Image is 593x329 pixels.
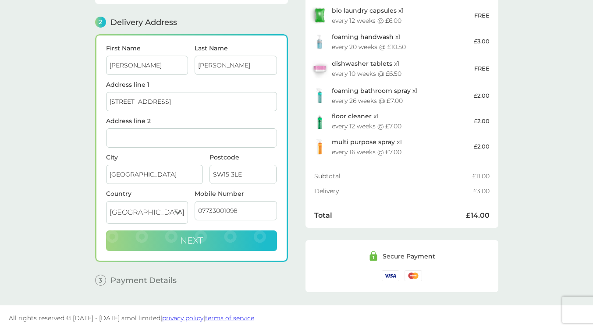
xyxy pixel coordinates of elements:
[332,7,397,14] span: bio laundry capsules
[332,138,395,146] span: multi purpose spray
[314,212,466,219] div: Total
[332,71,401,77] div: every 10 weeks @ £6.50
[474,142,490,151] p: £2.00
[106,118,277,124] label: Address line 2
[314,173,472,179] div: Subtotal
[332,138,402,145] p: x 1
[95,275,106,286] span: 3
[474,11,490,20] p: FREE
[332,33,401,40] p: x 1
[332,149,401,155] div: every 16 weeks @ £7.00
[332,7,404,14] p: x 1
[332,60,399,67] p: x 1
[95,17,106,28] span: 2
[106,81,277,88] label: Address line 1
[466,212,490,219] div: £14.00
[106,191,188,197] div: Country
[106,230,277,251] button: Next
[474,37,490,46] p: £3.00
[472,173,490,179] div: £11.00
[383,253,435,259] div: Secure Payment
[332,113,372,120] span: floor cleaner
[106,154,203,160] label: City
[332,124,401,130] div: every 12 weeks @ £7.00
[332,33,394,41] span: foaming handwash
[180,235,203,246] span: Next
[405,270,422,281] img: /assets/icons/cards/mastercard.svg
[332,44,406,50] div: every 20 weeks @ £10.50
[474,91,490,100] p: £2.00
[332,98,403,104] div: every 26 weeks @ £7.00
[195,191,277,197] label: Mobile Number
[332,60,392,68] span: dishwasher tablets
[332,18,401,24] div: every 12 weeks @ £6.00
[473,188,490,194] div: £3.00
[195,45,277,51] label: Last Name
[162,314,203,322] a: privacy policy
[314,188,473,194] div: Delivery
[110,18,177,26] span: Delivery Address
[110,276,177,284] span: Payment Details
[106,45,188,51] label: First Name
[382,270,399,281] img: /assets/icons/cards/visa.svg
[474,64,490,73] p: FREE
[210,154,277,160] label: Postcode
[474,117,490,126] p: £2.00
[205,314,254,322] a: terms of service
[332,87,418,94] p: x 1
[332,113,379,120] p: x 1
[332,87,411,95] span: foaming bathroom spray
